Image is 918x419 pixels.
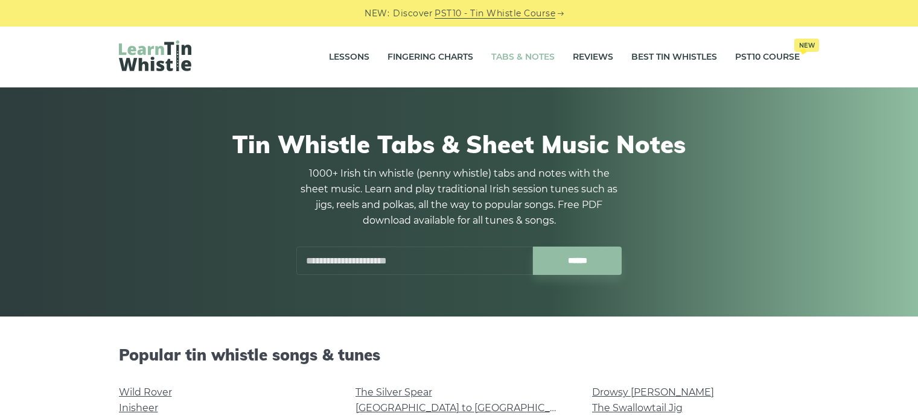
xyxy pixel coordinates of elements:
[355,386,432,398] a: The Silver Spear
[355,402,578,414] a: [GEOGRAPHIC_DATA] to [GEOGRAPHIC_DATA]
[794,39,819,52] span: New
[119,345,800,364] h2: Popular tin whistle songs & tunes
[592,402,683,414] a: The Swallowtail Jig
[592,386,714,398] a: Drowsy [PERSON_NAME]
[573,42,613,72] a: Reviews
[735,42,800,72] a: PST10 CourseNew
[329,42,369,72] a: Lessons
[296,166,622,228] p: 1000+ Irish tin whistle (penny whistle) tabs and notes with the sheet music. Learn and play tradi...
[119,402,158,414] a: Inisheer
[119,40,191,71] img: LearnTinWhistle.com
[119,386,172,398] a: Wild Rover
[631,42,717,72] a: Best Tin Whistles
[119,130,800,159] h1: Tin Whistle Tabs & Sheet Music Notes
[491,42,555,72] a: Tabs & Notes
[387,42,473,72] a: Fingering Charts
